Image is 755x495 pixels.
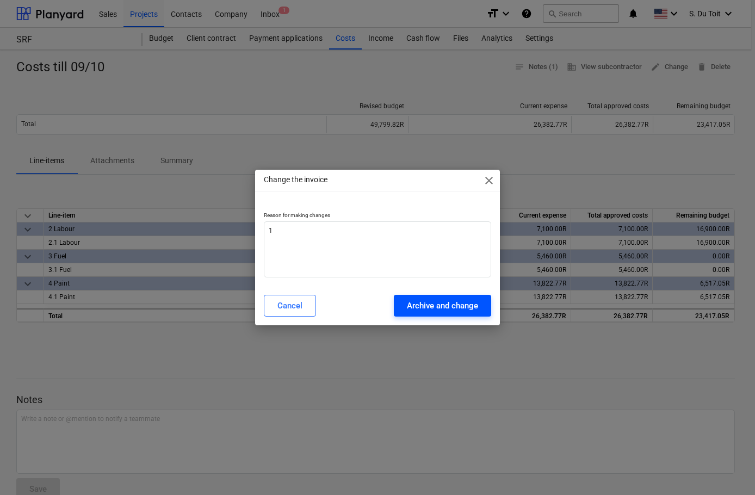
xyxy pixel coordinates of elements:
[264,295,316,317] button: Cancel
[701,443,755,495] iframe: Chat Widget
[264,221,491,277] textarea: 1
[482,174,496,187] span: close
[407,299,478,313] div: Archive and change
[264,212,491,221] p: Reason for making changes
[277,299,302,313] div: Cancel
[264,174,327,185] p: Change the invoice
[394,295,491,317] button: Archive and change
